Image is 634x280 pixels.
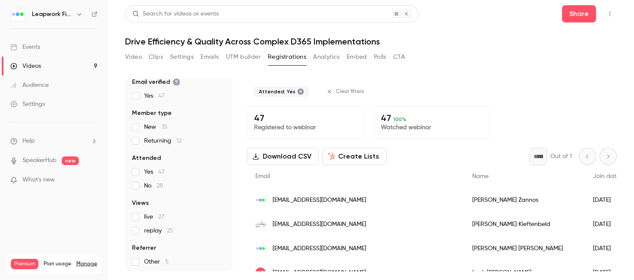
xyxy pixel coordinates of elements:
[10,43,40,51] div: Events
[10,100,45,108] div: Settings
[176,138,182,144] span: 12
[11,7,25,21] img: Leapwork Field
[255,219,266,229] img: vanommen.nl
[464,236,584,261] div: [PERSON_NAME] [PERSON_NAME]
[144,181,163,190] span: No
[322,148,386,165] button: Create Lists
[132,78,180,86] span: Email verified
[158,214,164,220] span: 27
[62,156,79,165] span: new
[550,152,572,161] p: Out of 1
[158,169,165,175] span: 47
[584,188,628,212] div: [DATE]
[226,50,261,64] button: UTM builder
[273,196,366,205] span: [EMAIL_ADDRESS][DOMAIN_NAME]
[161,124,168,130] span: 35
[393,50,405,64] button: CTA
[132,244,156,252] span: Referrer
[464,212,584,236] div: [PERSON_NAME] Kieftenbeld
[254,123,356,132] p: Registered to webinar
[144,226,173,235] span: replay
[132,154,161,162] span: Attended
[22,156,56,165] a: SpeakerHub
[125,50,142,64] button: Video
[10,81,49,89] div: Audience
[144,123,168,131] span: New
[273,244,366,253] span: [EMAIL_ADDRESS][DOMAIN_NAME]
[144,213,164,221] span: live
[10,137,97,146] li: help-dropdown-opener
[167,228,173,234] span: 25
[347,50,367,64] button: Embed
[201,50,219,64] button: Emails
[247,148,319,165] button: Download CSV
[464,188,584,212] div: [PERSON_NAME] Zannos
[603,7,617,21] button: Top Bar Actions
[255,195,266,205] img: leapwork.com
[144,168,165,176] span: Yes
[11,259,38,269] span: Premium
[149,50,163,64] button: Clips
[132,199,149,207] span: Views
[381,123,483,132] p: Watched webinar
[144,258,169,266] span: Other
[22,137,35,146] span: Help
[259,88,295,95] span: Attended: Yes
[268,50,306,64] button: Registrations
[44,261,71,267] span: Plan usage
[157,183,163,189] span: 28
[381,113,483,123] p: 47
[32,10,72,19] h6: Leapwork Field
[374,50,386,64] button: Polls
[165,259,169,265] span: 5
[593,173,620,179] span: Join date
[562,5,596,22] button: Share
[255,173,270,179] span: Email
[313,50,340,64] button: Analytics
[273,220,366,229] span: [EMAIL_ADDRESS][DOMAIN_NAME]
[87,176,97,184] iframe: Noticeable Trigger
[255,243,266,254] img: leapwork.com
[76,261,97,267] a: Manage
[255,267,266,278] img: getcontrast.io
[132,109,172,118] span: Member type
[144,137,182,145] span: Returning
[170,50,194,64] button: Settings
[273,268,366,277] span: [EMAIL_ADDRESS][DOMAIN_NAME]
[584,236,628,261] div: [DATE]
[132,10,219,19] div: Search for videos or events
[472,173,489,179] span: Name
[22,175,55,185] span: What's new
[584,212,628,236] div: [DATE]
[125,36,617,47] h1: Drive Efficiency & Quality Across Complex D365 Implementations
[10,62,41,70] div: Videos
[336,88,364,95] span: Clear filters
[323,85,369,99] button: Clear filters
[393,116,406,122] span: 100 %
[132,47,226,266] section: facet-groups
[254,113,356,123] p: 47
[144,92,165,100] span: Yes
[297,88,304,95] button: Remove "Did attend" from selected filters
[158,93,165,99] span: 47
